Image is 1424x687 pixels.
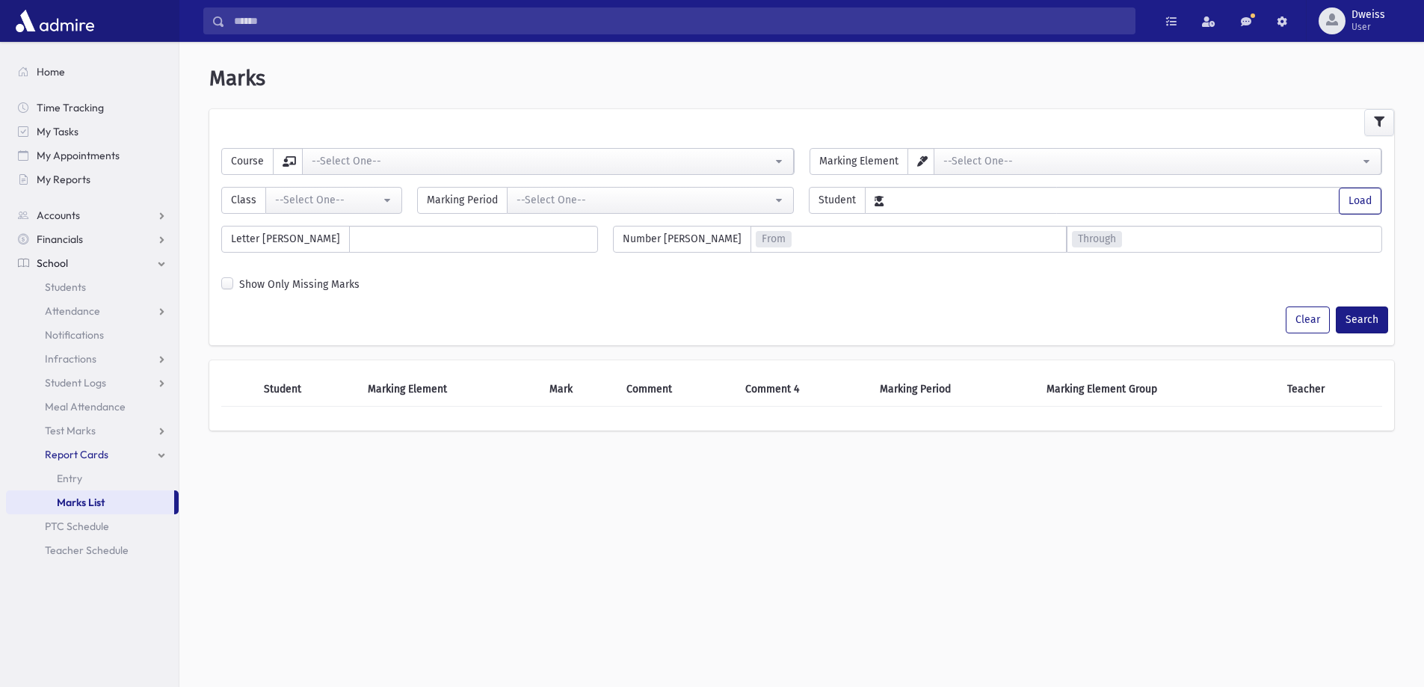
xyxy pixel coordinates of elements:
span: Meal Attendance [45,400,126,413]
button: Clear [1286,306,1330,333]
span: Report Cards [45,448,108,461]
span: Class [221,187,266,214]
button: Load [1339,188,1381,215]
span: Infractions [45,352,96,366]
span: PTC Schedule [45,520,109,533]
a: Home [6,60,179,84]
span: Student [809,187,866,214]
span: Teacher Schedule [45,543,129,557]
span: Test Marks [45,424,96,437]
th: Student [255,372,359,407]
span: Time Tracking [37,101,104,114]
a: Time Tracking [6,96,179,120]
span: My Tasks [37,125,78,138]
th: Comment 4 [736,372,871,407]
span: Number [PERSON_NAME] [613,226,751,253]
img: AdmirePro [12,6,98,36]
a: Students [6,275,179,299]
span: Through [1072,231,1122,247]
th: Marking Period [871,372,1038,407]
a: Meal Attendance [6,395,179,419]
span: User [1351,21,1385,33]
div: --Select One-- [275,192,380,208]
span: Financials [37,232,83,246]
span: Marks [209,66,265,90]
a: My Tasks [6,120,179,144]
th: Comment [617,372,736,407]
a: Marks List [6,490,174,514]
a: PTC Schedule [6,514,179,538]
span: Notifications [45,328,104,342]
th: Marking Element Group [1038,372,1278,407]
a: Accounts [6,203,179,227]
a: Test Marks [6,419,179,443]
div: --Select One-- [312,153,772,169]
div: --Select One-- [943,153,1360,169]
label: Show Only Missing Marks [239,277,360,292]
span: Course [221,148,274,175]
a: My Appointments [6,144,179,167]
div: --Select One-- [517,192,772,208]
input: Search [225,7,1135,34]
span: Home [37,65,65,78]
a: Teacher Schedule [6,538,179,562]
span: Student Logs [45,376,106,389]
a: Notifications [6,323,179,347]
button: Search [1336,306,1388,333]
a: Infractions [6,347,179,371]
button: --Select One-- [934,148,1382,175]
span: Entry [57,472,82,485]
span: Dweiss [1351,9,1385,21]
span: Students [45,280,86,294]
a: Student Logs [6,371,179,395]
span: Marks List [57,496,105,509]
a: Financials [6,227,179,251]
a: My Reports [6,167,179,191]
span: My Reports [37,173,90,186]
th: Marking Element [359,372,541,407]
a: Report Cards [6,443,179,466]
button: --Select One-- [507,187,794,214]
span: School [37,256,68,270]
span: Letter [PERSON_NAME] [221,226,350,253]
span: Attendance [45,304,100,318]
span: My Appointments [37,149,120,162]
th: Teacher [1278,372,1382,407]
button: --Select One-- [302,148,794,175]
th: Mark [540,372,617,407]
button: --Select One-- [265,187,402,214]
span: Marking Element [810,148,908,175]
span: From [756,231,792,247]
a: Attendance [6,299,179,323]
span: Accounts [37,209,80,222]
a: School [6,251,179,275]
a: Entry [6,466,179,490]
span: Marking Period [417,187,508,214]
